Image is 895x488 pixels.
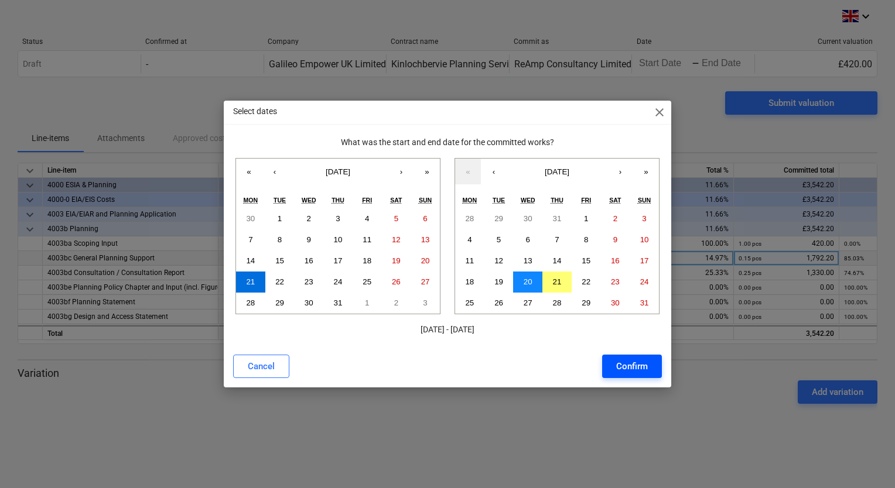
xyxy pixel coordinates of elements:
button: August 29, 2025 [572,293,601,314]
button: July 19, 2025 [382,250,411,272]
button: August 5, 2025 [484,229,514,250]
button: › [607,159,633,184]
button: August 22, 2025 [572,272,601,293]
abbr: August 19, 2025 [494,277,503,286]
button: August 24, 2025 [630,272,659,293]
button: July 13, 2025 [411,229,440,250]
button: August 13, 2025 [513,250,542,272]
button: August 20, 2025 [513,272,542,293]
abbr: August 30, 2025 [611,298,620,307]
button: August 28, 2025 [542,293,572,314]
button: [DATE] [507,159,607,184]
abbr: August 1, 2025 [365,298,369,307]
button: August 16, 2025 [601,250,630,272]
abbr: Wednesday [521,197,535,204]
abbr: August 14, 2025 [553,256,562,265]
button: August 10, 2025 [630,229,659,250]
button: July 28, 2025 [236,293,265,314]
abbr: July 17, 2025 [334,256,343,265]
button: Confirm [602,355,662,378]
button: July 17, 2025 [323,250,353,272]
button: July 24, 2025 [323,272,353,293]
button: August 31, 2025 [630,293,659,314]
abbr: August 2, 2025 [613,214,617,223]
button: » [633,159,659,184]
abbr: July 30, 2025 [524,214,532,223]
abbr: August 3, 2025 [642,214,646,223]
abbr: August 10, 2025 [640,235,649,244]
button: July 22, 2025 [265,272,295,293]
abbr: July 15, 2025 [275,256,284,265]
button: August 18, 2025 [455,272,484,293]
button: July 23, 2025 [294,272,323,293]
button: August 8, 2025 [572,229,601,250]
abbr: August 5, 2025 [497,235,501,244]
abbr: Thursday [332,197,344,204]
abbr: August 2, 2025 [394,298,398,307]
abbr: August 27, 2025 [524,298,532,307]
button: July 31, 2025 [542,208,572,229]
button: July 30, 2025 [294,293,323,314]
p: What was the start and end date for the committed works? [233,136,662,149]
p: Select dates [233,105,277,118]
abbr: August 31, 2025 [640,298,649,307]
button: « [455,159,481,184]
button: July 11, 2025 [353,229,382,250]
span: [DATE] [545,167,569,176]
button: [DATE] [288,159,388,184]
button: August 6, 2025 [513,229,542,250]
abbr: Friday [581,197,591,204]
abbr: July 11, 2025 [363,235,371,244]
span: close [653,105,667,119]
button: July 9, 2025 [294,229,323,250]
abbr: July 20, 2025 [421,256,430,265]
abbr: July 12, 2025 [392,235,401,244]
button: July 29, 2025 [265,293,295,314]
abbr: July 7, 2025 [248,235,252,244]
button: August 11, 2025 [455,250,484,272]
abbr: August 25, 2025 [465,298,474,307]
button: August 3, 2025 [630,208,659,229]
abbr: July 27, 2025 [421,277,430,286]
button: August 9, 2025 [601,229,630,250]
abbr: August 13, 2025 [524,256,532,265]
button: July 8, 2025 [265,229,295,250]
abbr: August 17, 2025 [640,256,649,265]
button: July 27, 2025 [411,272,440,293]
abbr: August 26, 2025 [494,298,503,307]
button: July 25, 2025 [353,272,382,293]
abbr: August 7, 2025 [555,235,559,244]
button: July 30, 2025 [513,208,542,229]
abbr: July 8, 2025 [278,235,282,244]
button: July 16, 2025 [294,250,323,272]
abbr: July 28, 2025 [246,298,255,307]
abbr: August 11, 2025 [465,256,474,265]
abbr: August 1, 2025 [584,214,588,223]
button: July 26, 2025 [382,272,411,293]
abbr: August 9, 2025 [613,235,617,244]
abbr: August 3, 2025 [423,298,427,307]
button: July 14, 2025 [236,250,265,272]
button: August 30, 2025 [601,293,630,314]
abbr: July 31, 2025 [334,298,343,307]
abbr: August 21, 2025 [553,277,562,286]
button: August 26, 2025 [484,293,514,314]
abbr: August 4, 2025 [467,235,472,244]
abbr: August 12, 2025 [494,256,503,265]
abbr: July 2, 2025 [307,214,311,223]
span: [DATE] [326,167,350,176]
p: [DATE] - [DATE] [233,324,662,336]
button: August 7, 2025 [542,229,572,250]
abbr: July 24, 2025 [334,277,343,286]
abbr: August 28, 2025 [553,298,562,307]
abbr: July 10, 2025 [334,235,343,244]
button: July 21, 2025 [236,272,265,293]
abbr: August 8, 2025 [584,235,588,244]
button: August 12, 2025 [484,250,514,272]
abbr: Tuesday [274,197,286,204]
div: Confirm [616,359,648,374]
abbr: Monday [244,197,258,204]
button: › [388,159,414,184]
abbr: July 9, 2025 [307,235,311,244]
button: August 17, 2025 [630,250,659,272]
